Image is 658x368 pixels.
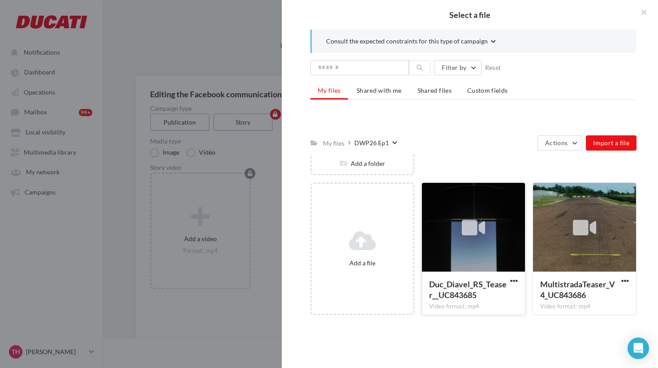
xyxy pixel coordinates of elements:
[538,135,582,151] button: Actions
[434,60,481,75] button: Filter by
[593,139,629,147] span: Import a file
[323,139,344,147] div: My files
[417,87,452,94] span: Shared files
[429,303,518,311] div: Video format: mp4
[429,279,507,300] span: Duc_Diavel_RS_Teaser__UC843685
[318,87,341,94] span: My files
[467,87,508,94] span: Custom fields
[296,11,644,19] h2: Select a file
[326,37,488,45] span: Consult the expected constraints for this type of campaign
[482,62,505,73] button: Reset
[326,37,496,48] button: Consult the expected constraints for this type of campaign
[586,135,636,151] button: Import a file
[540,303,629,311] div: Video format: mp4
[312,159,413,168] div: Add a folder
[545,139,568,147] span: Actions
[540,279,615,300] span: MultistradaTeaser_V4_UC843686
[357,87,402,94] span: Shared with me
[354,139,389,147] div: DWP26 Ep1
[628,338,649,359] div: Open Intercom Messenger
[315,259,409,267] div: Add a file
